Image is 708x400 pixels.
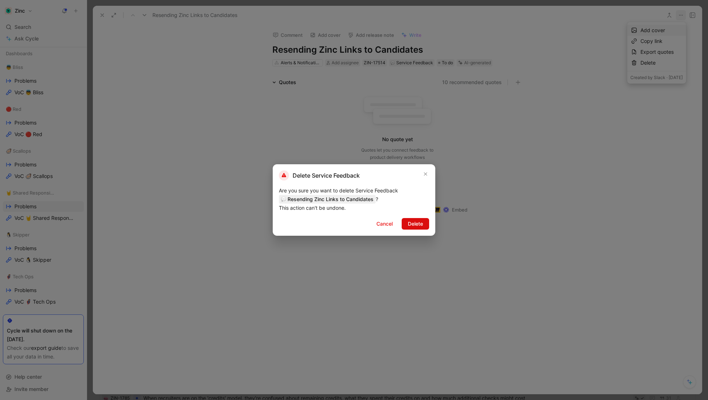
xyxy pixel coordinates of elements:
[376,219,393,228] span: Cancel
[402,218,429,230] button: Delete
[281,197,286,202] img: 💬
[279,195,376,204] span: Resending Zinc Links to Candidates
[408,219,423,228] span: Delete
[279,186,429,212] div: Are you sure you want to delete Service Feedback ? This action can't be undone.
[370,218,399,230] button: Cancel
[279,170,360,181] h2: Delete Service Feedback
